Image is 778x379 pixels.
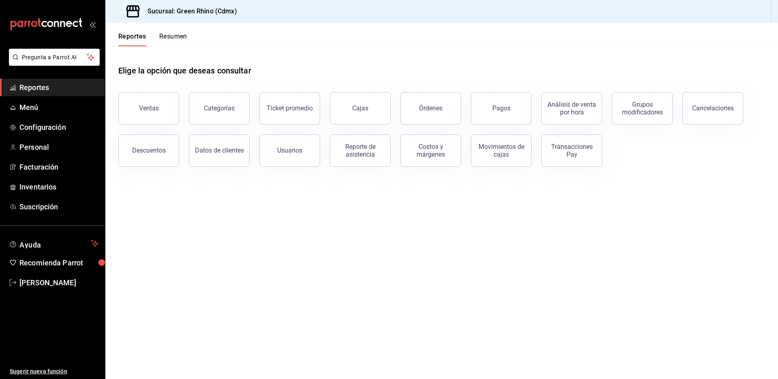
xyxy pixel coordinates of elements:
div: Ventas [139,104,159,112]
span: Recomienda Parrot [19,257,98,268]
div: Costos y márgenes [406,143,456,158]
button: Cancelaciones [682,92,743,125]
button: Reportes [118,32,146,46]
button: Categorías [189,92,250,125]
span: Ayuda [19,239,88,248]
button: Movimientos de cajas [471,134,532,167]
button: Grupos modificadores [612,92,673,125]
button: Cajas [330,92,391,125]
button: Pagos [471,92,532,125]
div: navigation tabs [118,32,187,46]
div: Cancelaciones [692,104,734,112]
h1: Elige la opción que deseas consultar [118,65,251,77]
div: Análisis de venta por hora [547,101,597,116]
button: Usuarios [259,134,320,167]
span: [PERSON_NAME] [19,277,98,288]
button: Reporte de asistencia [330,134,391,167]
div: Datos de clientes [195,146,244,154]
div: Grupos modificadores [617,101,667,116]
div: Ticket promedio [267,104,313,112]
span: Reportes [19,82,98,93]
span: Personal [19,142,98,153]
h3: Sucursal: Green Rhino (Cdmx) [141,6,237,16]
a: Pregunta a Parrot AI [6,59,100,67]
div: Cajas [352,104,368,112]
button: Ventas [118,92,179,125]
div: Usuarios [277,146,302,154]
div: Reporte de asistencia [335,143,385,158]
div: Descuentos [132,146,166,154]
button: Costos y márgenes [400,134,461,167]
div: Transacciones Pay [547,143,597,158]
span: Suscripción [19,201,98,212]
div: Pagos [492,104,511,112]
span: Pregunta a Parrot AI [22,53,87,62]
button: Datos de clientes [189,134,250,167]
span: Inventarios [19,181,98,192]
button: Análisis de venta por hora [541,92,602,125]
div: Órdenes [419,104,442,112]
button: Descuentos [118,134,179,167]
span: Configuración [19,122,98,133]
button: Pregunta a Parrot AI [9,49,100,66]
button: Órdenes [400,92,461,125]
span: Facturación [19,162,98,172]
button: Resumen [159,32,187,46]
button: Ticket promedio [259,92,320,125]
button: Transacciones Pay [541,134,602,167]
span: Menú [19,102,98,113]
button: open_drawer_menu [89,21,96,28]
div: Movimientos de cajas [476,143,526,158]
span: Sugerir nueva función [10,367,98,376]
div: Categorías [204,104,235,112]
